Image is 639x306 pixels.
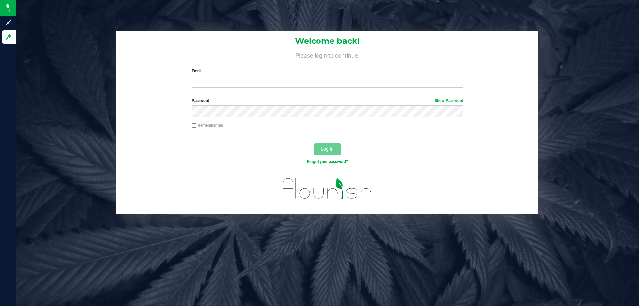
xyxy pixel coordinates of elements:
[192,68,463,74] label: Email
[5,19,12,26] inline-svg: Sign up
[192,122,223,128] label: Remember me
[116,51,538,59] h4: Please login to continue.
[5,34,12,40] inline-svg: Log in
[192,98,209,103] span: Password
[314,143,341,155] button: Log In
[116,37,538,45] h1: Welcome back!
[192,123,196,128] input: Remember me
[275,172,380,206] img: flourish_logo.svg
[321,146,334,152] span: Log In
[435,98,463,103] a: Show Password
[307,159,348,164] a: Forgot your password?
